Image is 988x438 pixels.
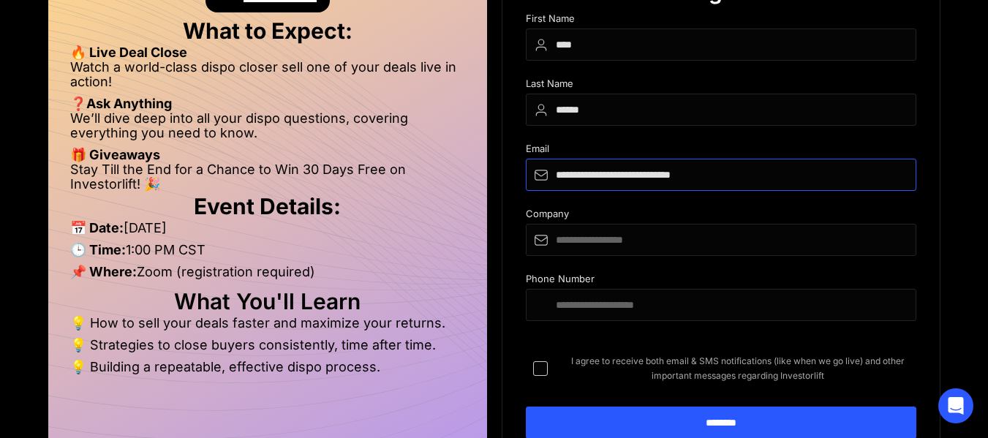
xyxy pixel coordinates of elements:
span: I agree to receive both email & SMS notifications (like when we go live) and other important mess... [559,354,916,383]
strong: What to Expect: [183,18,352,44]
strong: 🕒 Time: [70,242,126,257]
li: [DATE] [70,221,465,243]
li: Stay Till the End for a Chance to Win 30 Days Free on Investorlift! 🎉 [70,162,465,192]
h2: What You'll Learn [70,294,465,309]
strong: 📅 Date: [70,220,124,235]
div: Phone Number [526,273,916,289]
strong: 🔥 Live Deal Close [70,45,187,60]
li: 💡 Building a repeatable, effective dispo process. [70,360,465,374]
li: Watch a world-class dispo closer sell one of your deals live in action! [70,60,465,97]
li: We’ll dive deep into all your dispo questions, covering everything you need to know. [70,111,465,148]
div: Company [526,208,916,224]
li: 1:00 PM CST [70,243,465,265]
strong: 📌 Where: [70,264,137,279]
li: Zoom (registration required) [70,265,465,287]
li: 💡 Strategies to close buyers consistently, time after time. [70,338,465,360]
div: First Name [526,13,916,29]
strong: 🎁 Giveaways [70,147,160,162]
strong: ❓Ask Anything [70,96,172,111]
strong: Event Details: [194,193,341,219]
li: 💡 How to sell your deals faster and maximize your returns. [70,316,465,338]
div: Last Name [526,78,916,94]
div: Email [526,143,916,159]
div: Open Intercom Messenger [938,388,973,423]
